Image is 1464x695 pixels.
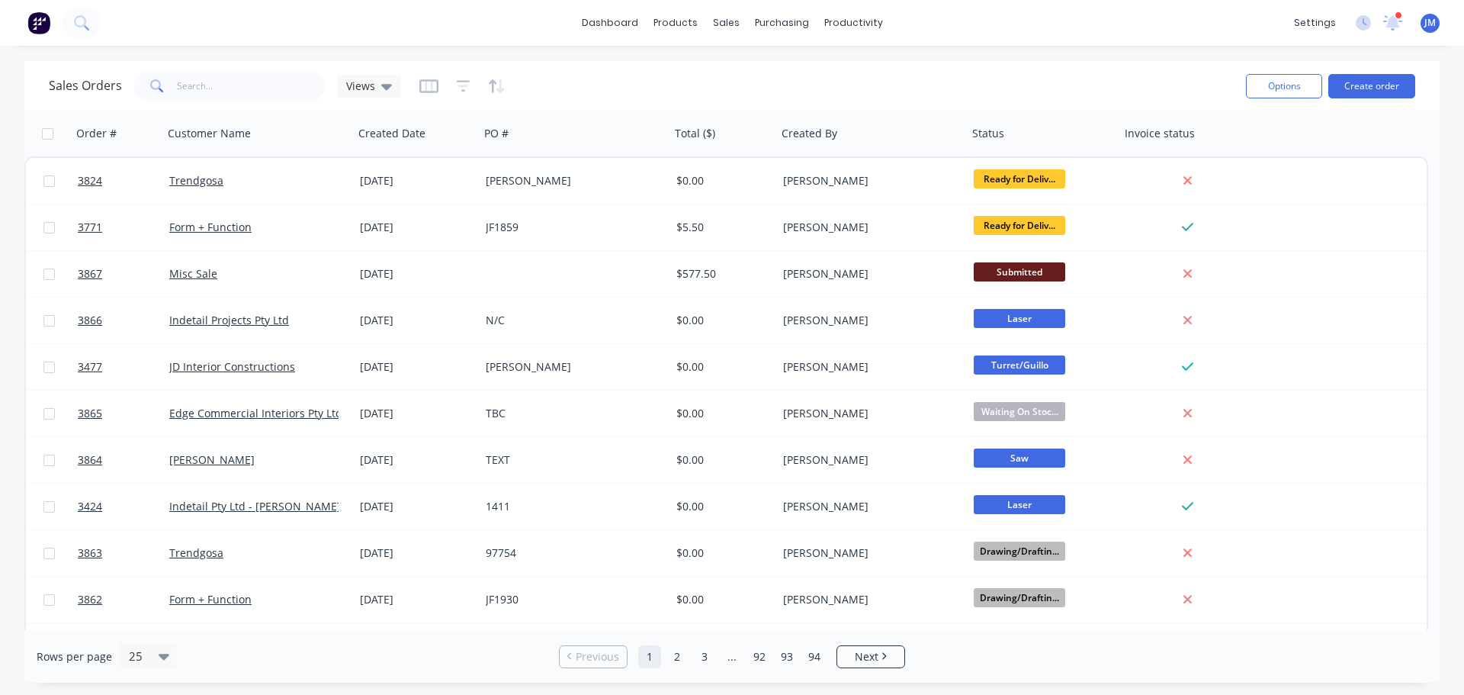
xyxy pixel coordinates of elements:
a: 3864 [78,437,169,483]
span: Turret/Guillo [974,356,1065,375]
div: [DATE] [360,266,474,282]
div: $0.00 [676,545,766,561]
span: Drawing/Draftin... [974,542,1065,561]
span: Previous [576,649,619,664]
span: Ready for Deliv... [974,216,1065,235]
a: 3424 [78,484,169,529]
ul: Pagination [553,645,911,668]
div: Created Date [358,126,425,141]
div: [DATE] [360,220,474,235]
a: Page 92 [748,645,771,668]
a: Form + Function [169,592,252,607]
span: 3864 [78,452,102,468]
a: 3824 [78,158,169,204]
a: 3866 [78,298,169,343]
a: Jump forward [721,645,743,668]
a: dashboard [574,11,646,34]
img: Factory [27,11,50,34]
div: [DATE] [360,499,474,514]
div: TBC [486,406,655,421]
a: 3862 [78,577,169,623]
a: [PERSON_NAME] [169,452,255,467]
div: [DATE] [360,359,474,375]
div: N/C [486,313,655,328]
div: [DATE] [360,313,474,328]
div: $577.50 [676,266,766,282]
div: [PERSON_NAME] [783,220,952,235]
div: Invoice status [1125,126,1195,141]
span: Laser [974,495,1065,514]
div: [PERSON_NAME] [783,406,952,421]
a: Indetail Projects Pty Ltd [169,313,289,327]
a: Trendgosa [169,173,223,188]
a: Form + Function [169,220,252,234]
div: purchasing [747,11,817,34]
button: Create order [1328,74,1415,98]
div: 97754 [486,545,655,561]
button: Options [1246,74,1322,98]
span: 3867 [78,266,102,282]
div: [DATE] [360,592,474,607]
div: [PERSON_NAME] [783,499,952,514]
div: settings [1286,11,1344,34]
span: Rows per page [37,649,112,664]
div: JF1930 [486,592,655,607]
div: [PERSON_NAME] [783,173,952,188]
div: 1411 [486,499,655,514]
span: Drawing/Draftin... [974,588,1065,607]
a: Page 93 [775,645,798,668]
span: 3865 [78,406,102,421]
a: 3771 [78,204,169,250]
a: Previous page [560,649,627,664]
a: 3761 [78,623,169,669]
div: [DATE] [360,406,474,421]
div: $0.00 [676,592,766,607]
div: JF1859 [486,220,655,235]
div: Order # [76,126,117,141]
div: [PERSON_NAME] [486,173,655,188]
a: 3867 [78,251,169,297]
span: Submitted [974,262,1065,282]
div: Created By [782,126,837,141]
div: [DATE] [360,545,474,561]
div: $0.00 [676,406,766,421]
div: PO # [484,126,509,141]
div: [DATE] [360,452,474,468]
a: Misc Sale [169,266,217,281]
a: Page 2 [666,645,689,668]
div: [PERSON_NAME] [783,452,952,468]
div: [PERSON_NAME] [783,359,952,375]
a: 3863 [78,530,169,576]
a: Page 94 [803,645,826,668]
a: Trendgosa [169,545,223,560]
a: Edge Commercial Interiors Pty Ltd [169,406,342,420]
a: 3477 [78,344,169,390]
div: [PERSON_NAME] [486,359,655,375]
div: $0.00 [676,173,766,188]
div: $0.00 [676,499,766,514]
div: TEXT [486,452,655,468]
span: 3824 [78,173,102,188]
span: 3771 [78,220,102,235]
span: Next [855,649,878,664]
span: Laser [974,309,1065,328]
div: [DATE] [360,173,474,188]
div: products [646,11,705,34]
span: 3862 [78,592,102,607]
div: $5.50 [676,220,766,235]
h1: Sales Orders [49,79,122,93]
div: $0.00 [676,452,766,468]
div: [PERSON_NAME] [783,592,952,607]
span: JM [1424,16,1436,30]
div: sales [705,11,747,34]
div: Status [972,126,1004,141]
a: Indetail Pty Ltd - [PERSON_NAME] [169,499,341,513]
div: $0.00 [676,359,766,375]
span: Ready for Deliv... [974,169,1065,188]
div: [PERSON_NAME] [783,545,952,561]
a: Page 1 is your current page [638,645,661,668]
a: 3865 [78,391,169,436]
div: Customer Name [168,126,251,141]
a: JD Interior Constructions [169,359,295,374]
input: Search... [177,71,326,101]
